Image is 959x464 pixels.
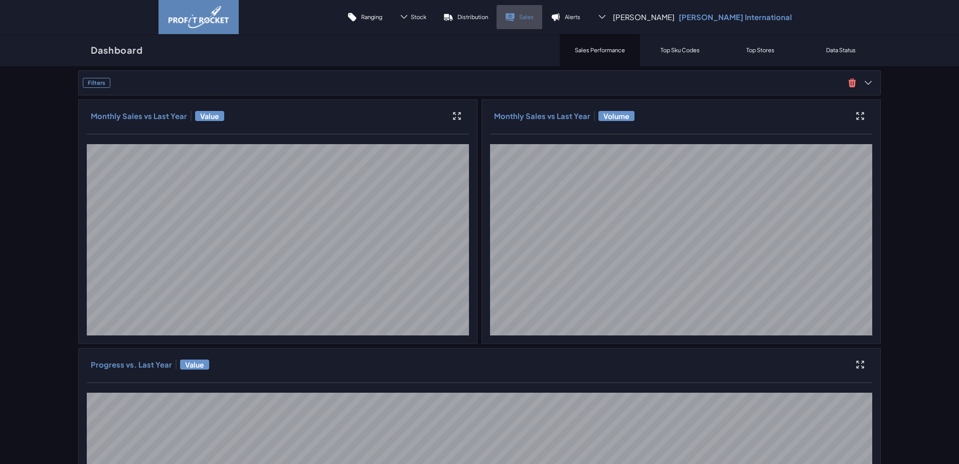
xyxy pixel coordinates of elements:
[339,5,391,29] a: Ranging
[565,13,580,21] p: Alerts
[679,12,792,22] p: [PERSON_NAME] International
[542,5,589,29] a: Alerts
[661,46,700,54] p: Top Sku Codes
[519,13,534,21] p: Sales
[575,46,625,54] p: Sales Performance
[598,111,634,121] span: Volume
[457,13,488,21] p: Distribution
[91,360,172,370] h3: Progress vs. Last Year
[411,13,426,21] span: Stock
[195,111,224,121] span: Value
[78,34,155,66] a: Dashboard
[91,111,187,121] h3: Monthly Sales vs Last Year
[361,13,382,21] p: Ranging
[494,111,590,121] h3: Monthly Sales vs Last Year
[826,46,856,54] p: Data Status
[180,360,209,370] span: Value
[746,46,774,54] p: Top Stores
[435,5,497,29] a: Distribution
[613,12,675,22] span: [PERSON_NAME]
[83,78,110,88] h3: Filters
[497,5,542,29] a: Sales
[169,6,229,28] img: image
